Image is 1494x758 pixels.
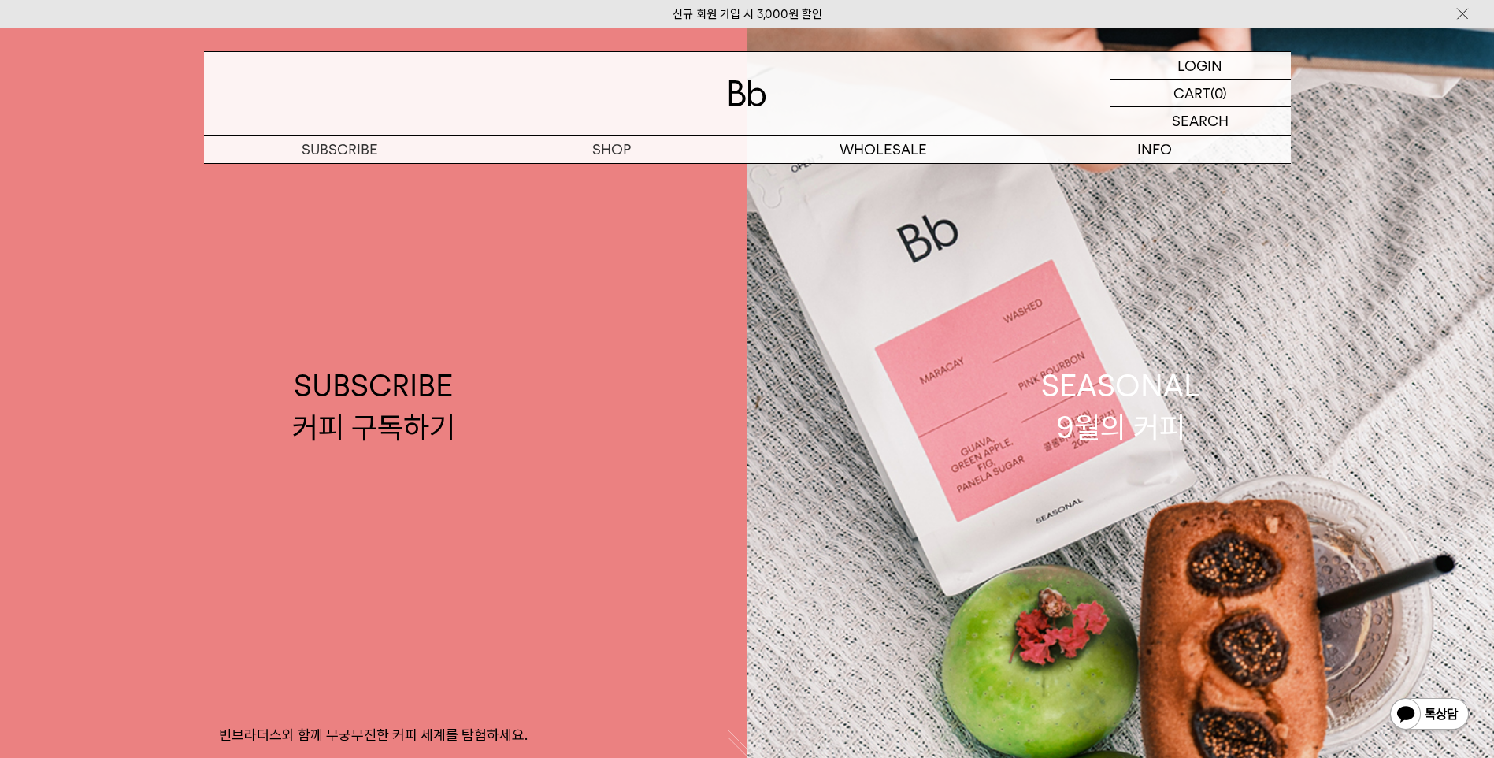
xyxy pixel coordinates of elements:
[1173,80,1210,106] p: CART
[1110,80,1291,107] a: CART (0)
[1172,107,1229,135] p: SEARCH
[1177,52,1222,79] p: LOGIN
[1110,52,1291,80] a: LOGIN
[1388,697,1470,734] img: 카카오톡 채널 1:1 채팅 버튼
[292,365,455,448] div: SUBSCRIBE 커피 구독하기
[476,136,747,163] a: SHOP
[673,7,822,21] a: 신규 회원 가입 시 3,000원 할인
[1019,136,1291,163] p: INFO
[1210,80,1227,106] p: (0)
[1041,365,1200,448] div: SEASONAL 9월의 커피
[728,80,766,106] img: 로고
[747,136,1019,163] p: WHOLESALE
[204,136,476,163] a: SUBSCRIBE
